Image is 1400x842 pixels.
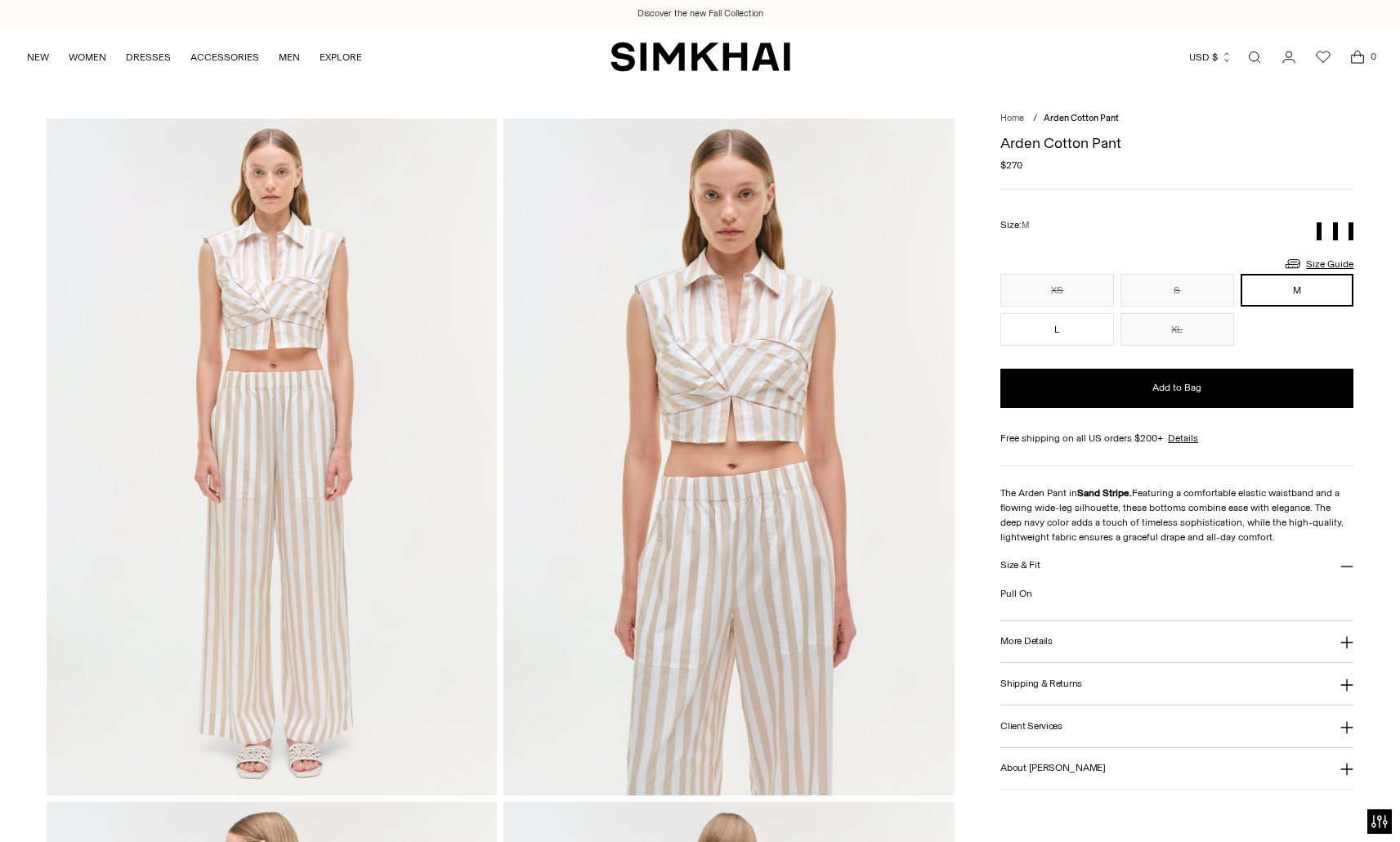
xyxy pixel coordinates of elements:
[1000,721,1062,732] h3: Client Services
[1000,748,1353,790] button: About [PERSON_NAME]
[27,39,49,75] a: NEW
[1000,705,1353,747] button: Client Services
[1273,41,1305,74] a: Go to the account page
[1000,636,1052,647] h3: More Details
[1120,274,1234,307] button: S
[1189,39,1232,75] button: USD $
[69,39,106,75] a: WOMEN
[279,39,300,75] a: MEN
[1000,679,1082,689] h3: Shipping & Returns
[320,39,362,75] a: EXPLORE
[1077,487,1132,499] strong: Sand Stripe.
[1241,274,1354,307] button: M
[190,39,259,75] a: ACCESSORIES
[1000,560,1040,571] h3: Size & Fit
[1000,586,1353,601] p: Pull On
[611,41,790,73] a: SIMKHAI
[1000,486,1353,544] p: The Arden Pant in Featuring a comfortable elastic waistband and a flowing wide-leg silhouette, th...
[1366,49,1380,64] span: 0
[1033,112,1037,126] div: /
[1152,381,1201,395] span: Add to Bag
[1000,544,1353,586] button: Size & Fit
[1044,113,1119,123] span: Arden Cotton Pant
[1307,41,1340,74] a: Wishlist
[1341,41,1374,74] a: Open cart modal
[503,119,955,795] img: Arden Cotton Pant
[1000,158,1022,172] span: $270
[1238,41,1271,74] a: Open search modal
[1000,621,1353,663] button: More Details
[1120,313,1234,346] button: XL
[1000,763,1105,773] h3: About [PERSON_NAME]
[1000,369,1353,408] button: Add to Bag
[1000,313,1114,346] button: L
[1000,431,1353,446] div: Free shipping on all US orders $200+
[1000,217,1029,233] label: Size:
[1000,113,1024,123] a: Home
[1168,431,1198,446] a: Details
[47,119,498,795] img: Arden Cotton Pant
[1000,274,1114,307] button: XS
[126,39,171,75] a: DRESSES
[1283,253,1353,274] a: Size Guide
[637,7,763,20] a: Discover the new Fall Collection
[1022,220,1029,231] span: M
[1000,136,1353,150] h1: Arden Cotton Pant
[1000,663,1353,705] button: Shipping & Returns
[1000,112,1353,126] nav: breadcrumbs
